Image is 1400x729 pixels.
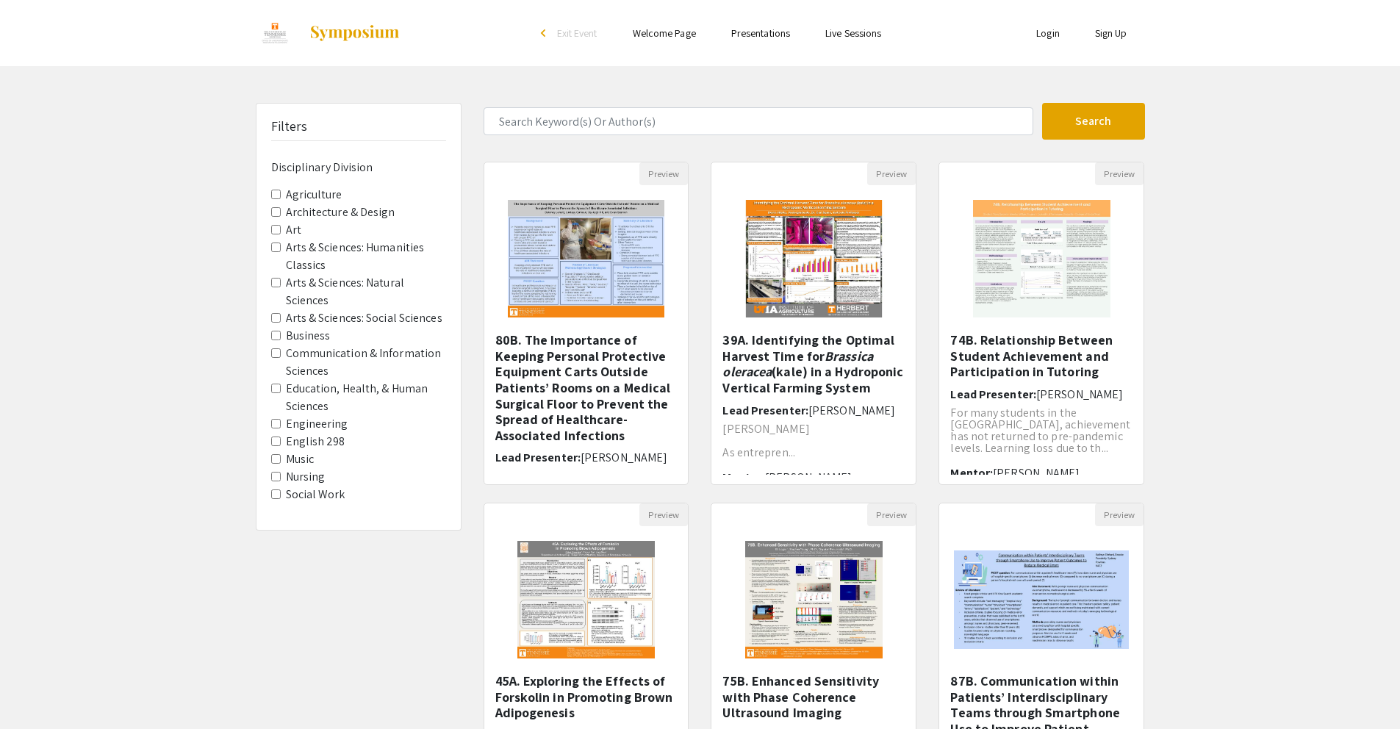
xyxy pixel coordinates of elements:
[484,162,689,485] div: Open Presentation <p><strong>80B. The Importance of Keeping Personal Protective Equipment Carts O...
[950,407,1132,454] p: For many students in the [GEOGRAPHIC_DATA], achievement has not returned to pre-pandemic levels. ...
[286,450,315,468] label: Music
[867,162,916,185] button: Preview
[11,663,62,718] iframe: Chat
[286,380,446,415] label: Education, Health, & Human Sciences
[286,221,301,239] label: Art
[723,185,905,332] img: <p><strong>39A. Identifying the Optimal Harvest Time for <em>Brassica oleracea</em> (kale) in a H...
[256,15,294,51] img: EUReCA 2024
[286,415,348,433] label: Engineering
[722,332,905,395] h5: 39A. Identifying the Optimal Harvest Time for (kale) in a Hydroponic Vertical Farming System
[722,447,905,459] p: As entrepren...
[286,345,446,380] label: Communication & Information Sciences
[271,118,308,134] h5: Filters
[1042,103,1145,140] button: Search
[867,503,916,526] button: Preview
[722,348,872,381] em: Brassica oleracea
[503,526,670,673] img: <p class="ql-align-center">45A. Exploring the Effects of Forskolin in Promoting Brown Adipogenesi...
[286,468,326,486] label: Nursing
[495,673,678,721] h5: 45A. Exploring the Effects of Forskolin in Promoting Brown Adipogenesis
[730,526,897,673] img: <p>75B. Enhanced Sensitivity with Phase Coherence Ultrasound Imaging</p>
[993,465,1080,481] span: [PERSON_NAME]
[765,470,852,485] span: [PERSON_NAME]
[938,162,1144,485] div: Open Presentation <p>74B. Relationship Between Student Achievement and Participation in Tutoring</p>
[1095,503,1144,526] button: Preview
[825,26,881,40] a: Live Sessions
[286,239,446,274] label: Arts & Sciences: Humanities Classics
[722,403,905,417] h6: Lead Presenter:
[286,327,331,345] label: Business
[939,536,1144,664] img: <p><span style="background-color: transparent; color: rgb(0, 0, 0);">87B. Communication within Pa...
[309,24,401,42] img: Symposium by ForagerOne
[581,450,667,465] span: [PERSON_NAME]
[633,26,696,40] a: Welcome Page
[495,450,678,464] h6: Lead Presenter:
[286,186,342,204] label: Agriculture
[286,204,395,221] label: Architecture & Design
[722,470,765,485] span: Mentor:
[722,423,905,435] p: [PERSON_NAME]
[731,26,790,40] a: Presentations
[286,486,345,503] label: Social Work
[286,274,446,309] label: Arts & Sciences: Natural Sciences
[493,185,679,332] img: <p><strong>80B. The Importance of Keeping Personal Protective Equipment Carts Outside Patients’ R...
[557,26,597,40] span: Exit Event
[958,185,1125,332] img: <p>74B. Relationship Between Student Achievement and Participation in Tutoring</p>
[722,673,905,721] h5: 75B. Enhanced Sensitivity with Phase Coherence Ultrasound Imaging
[286,309,442,327] label: Arts & Sciences: Social Sciences
[541,29,550,37] div: arrow_back_ios
[495,332,678,443] h5: 80B. The Importance of Keeping Personal Protective Equipment Carts Outside Patients’ Rooms on a M...
[950,465,993,481] span: Mentor:
[286,433,345,450] label: English 298
[950,332,1132,380] h5: 74B. Relationship Between Student Achievement and Participation in Tutoring
[950,387,1132,401] h6: Lead Presenter:
[639,162,688,185] button: Preview
[271,160,446,174] h6: Disciplinary Division
[711,162,916,485] div: Open Presentation <p><strong>39A. Identifying the Optimal Harvest Time for <em>Brassica oleracea<...
[1095,26,1127,40] a: Sign Up
[256,15,401,51] a: EUReCA 2024
[1036,26,1060,40] a: Login
[808,403,895,418] span: [PERSON_NAME]
[639,503,688,526] button: Preview
[1095,162,1144,185] button: Preview
[484,107,1033,135] input: Search Keyword(s) Or Author(s)
[1036,387,1123,402] span: [PERSON_NAME]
